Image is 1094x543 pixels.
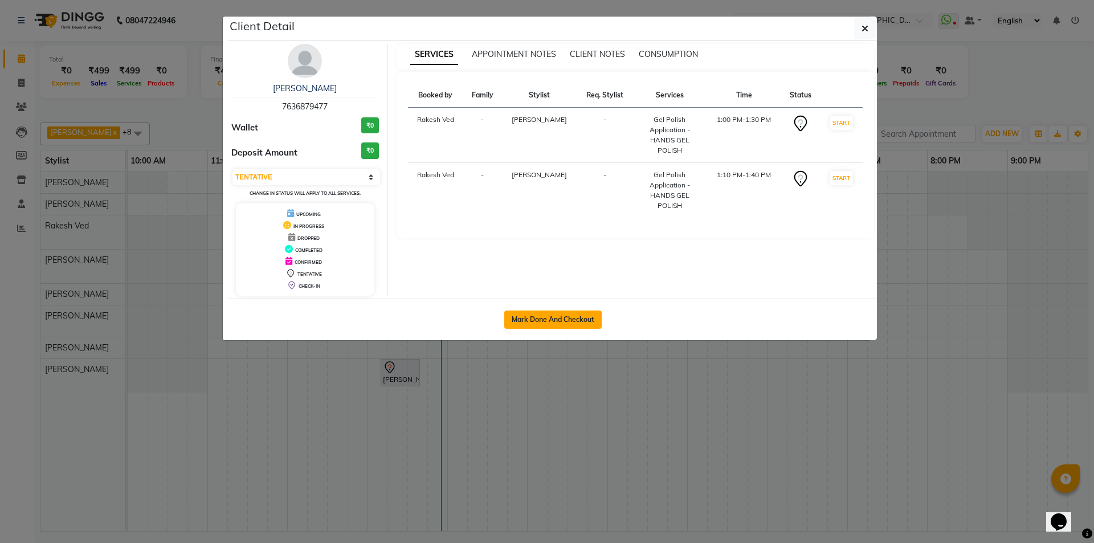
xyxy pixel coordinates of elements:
[297,271,322,277] span: TENTATIVE
[299,283,320,289] span: CHECK-IN
[293,223,324,229] span: IN PROGRESS
[231,146,297,160] span: Deposit Amount
[512,115,567,124] span: [PERSON_NAME]
[361,117,379,134] h3: ₹0
[707,163,781,218] td: 1:10 PM-1:40 PM
[577,163,632,218] td: -
[1046,497,1083,532] iframe: chat widget
[830,116,853,130] button: START
[408,163,463,218] td: Rakesh Ved
[781,83,820,108] th: Status
[273,83,337,93] a: [PERSON_NAME]
[501,83,577,108] th: Stylist
[288,44,322,78] img: avatar
[463,108,502,163] td: -
[472,49,556,59] span: APPOINTMENT NOTES
[408,83,463,108] th: Booked by
[361,142,379,159] h3: ₹0
[295,259,322,265] span: CONFIRMED
[512,170,567,179] span: [PERSON_NAME]
[632,83,707,108] th: Services
[297,235,320,241] span: DROPPED
[639,115,700,156] div: Gel Polish Application - HANDS GEL POLISH
[295,247,323,253] span: COMPLETED
[639,170,700,211] div: Gel Polish Application - HANDS GEL POLISH
[230,18,295,35] h5: Client Detail
[410,44,458,65] span: SERVICES
[231,121,258,134] span: Wallet
[639,49,698,59] span: CONSUMPTION
[504,311,602,329] button: Mark Done And Checkout
[296,211,321,217] span: UPCOMING
[463,163,502,218] td: -
[250,190,361,196] small: Change in status will apply to all services.
[830,171,853,185] button: START
[577,108,632,163] td: -
[570,49,625,59] span: CLIENT NOTES
[408,108,463,163] td: Rakesh Ved
[282,101,328,112] span: 7636879477
[707,83,781,108] th: Time
[463,83,502,108] th: Family
[577,83,632,108] th: Req. Stylist
[707,108,781,163] td: 1:00 PM-1:30 PM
